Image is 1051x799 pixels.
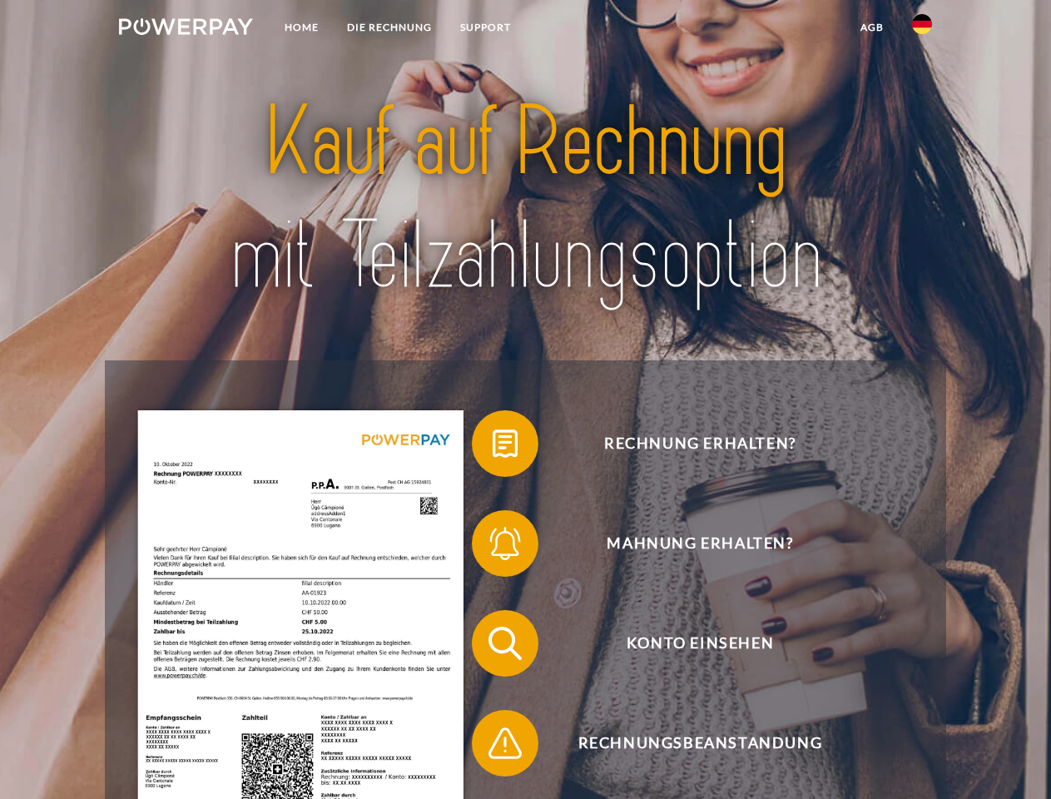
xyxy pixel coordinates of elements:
img: qb_search.svg [484,623,526,664]
button: Konto einsehen [472,610,905,677]
button: Rechnungsbeanstandung [472,710,905,777]
span: Rechnungsbeanstandung [496,710,904,777]
a: SUPPORT [446,12,525,42]
img: de [912,14,932,34]
span: Konto einsehen [496,610,904,677]
a: Home [270,12,333,42]
img: title-powerpay_de.svg [159,80,892,319]
a: agb [846,12,898,42]
img: qb_warning.svg [484,722,526,764]
span: Rechnung erhalten? [496,410,904,477]
button: Mahnung erhalten? [472,510,905,577]
img: qb_bell.svg [484,523,526,564]
a: DIE RECHNUNG [333,12,446,42]
img: qb_bill.svg [484,423,526,464]
button: Rechnung erhalten? [472,410,905,477]
span: Mahnung erhalten? [496,510,904,577]
img: logo-powerpay-white.svg [119,18,253,35]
